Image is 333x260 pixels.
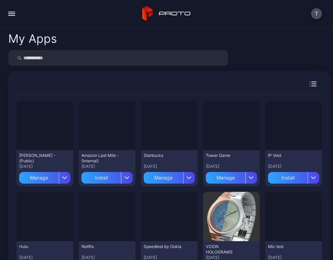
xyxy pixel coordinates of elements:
[268,153,306,158] div: IP Void
[144,244,181,249] div: Speedtest by Ookla
[206,153,244,158] div: Tower Game
[206,172,245,184] div: Manage
[268,172,308,184] div: Install
[19,172,59,184] div: Manage
[19,153,57,164] div: David N Persona - (Public)
[144,172,183,184] div: Manage
[144,153,181,158] div: Starbucks
[81,153,119,164] div: Amazon Last Mile - (Internal)
[311,8,322,19] button: T
[81,244,119,249] div: Netflix
[206,169,257,184] button: Manage
[206,164,257,169] div: [DATE]
[19,169,70,184] button: Manage
[81,164,133,169] div: [DATE]
[81,169,133,184] button: Install
[206,244,244,255] div: VZION HOLOGRAMS
[144,169,195,184] button: Manage
[81,172,121,184] div: Install
[144,164,195,169] div: [DATE]
[19,164,70,169] div: [DATE]
[8,33,57,45] div: My Apps
[268,169,319,184] button: Install
[268,164,319,169] div: [DATE]
[268,244,306,249] div: Mic test
[19,244,57,249] div: Hulu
